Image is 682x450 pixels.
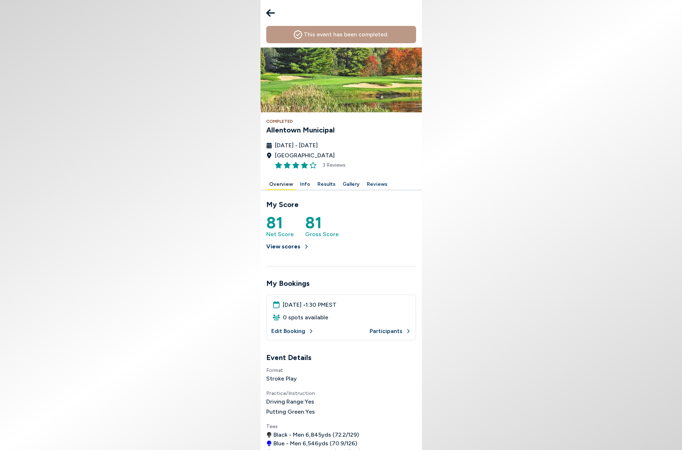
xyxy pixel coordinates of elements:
[292,162,299,169] button: Rate this item 3 stars
[364,179,390,190] button: Reviews
[260,48,422,112] img: Allentown Municipal
[322,161,346,169] span: 3 Reviews
[266,408,416,416] h4: Putting Green: Yes
[266,423,278,429] span: Tees
[266,374,416,383] h4: Stroke Play
[275,162,282,169] button: Rate this item 1 stars
[309,162,317,169] button: Rate this item 5 stars
[266,390,315,396] span: Practice/Instruction
[266,179,296,190] button: Overview
[281,313,328,322] span: 0 spots available
[340,179,362,190] button: Gallery
[305,216,339,230] h5: 81
[266,216,294,230] h5: 81
[284,162,291,169] button: Rate this item 2 stars
[315,179,338,190] button: Results
[260,179,422,190] div: Manage your account
[273,431,359,439] span: Black - Men 6,845 yds ( 72.2 / 129 )
[304,30,388,39] h4: This event has been completed.
[266,352,416,363] h3: Event Details
[275,141,318,150] span: [DATE] - [DATE]
[281,300,336,309] span: [DATE] • 1:30 PM EST
[297,179,313,190] button: Info
[266,199,416,210] h3: My Score
[301,162,308,169] button: Rate this item 4 stars
[266,125,416,135] h3: Allentown Municipal
[275,151,335,160] span: [GEOGRAPHIC_DATA]
[266,118,416,125] h4: Completed
[266,397,416,406] h4: Driving Range: Yes
[273,439,357,448] span: Blue - Men 6,546 yds ( 70.9 / 126 )
[266,230,294,239] span: Net Score
[370,327,411,336] div: Participants
[271,327,314,336] a: Edit Booking
[266,367,283,373] span: Format
[305,230,339,239] span: Gross Score
[266,278,309,289] h3: My Bookings
[266,239,309,255] button: View scores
